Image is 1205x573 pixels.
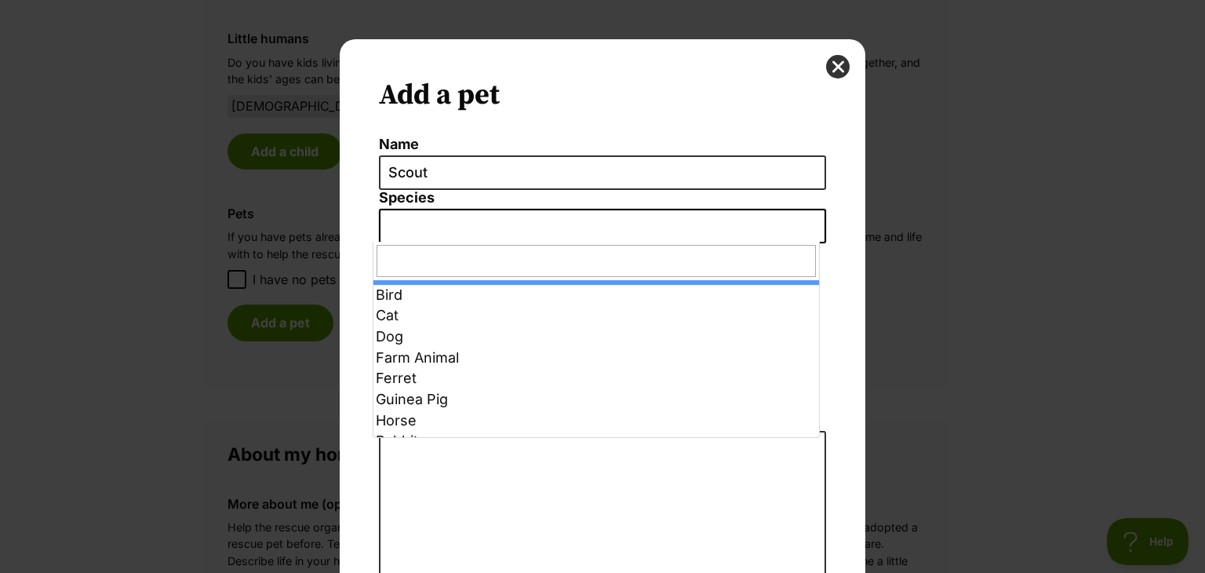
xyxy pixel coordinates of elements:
[379,190,826,206] label: Species
[373,431,819,452] li: Rabbit
[373,305,819,327] li: Cat
[379,137,826,153] label: Name
[373,368,819,389] li: Ferret
[2,1,13,12] img: get
[373,348,819,369] li: Farm Animal
[373,389,819,411] li: Guinea Pig
[379,78,826,113] h2: Add a pet
[826,55,850,78] button: close
[373,285,819,306] li: Bird
[373,327,819,348] li: Dog
[373,411,819,432] li: Horse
